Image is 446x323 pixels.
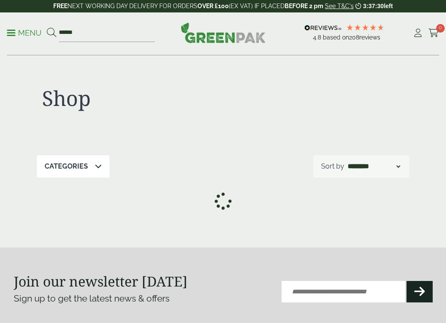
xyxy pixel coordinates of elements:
[14,292,202,305] p: Sign up to get the latest news & offers
[45,161,88,172] p: Categories
[428,27,439,39] a: 0
[349,34,359,41] span: 208
[304,25,342,31] img: REVIEWS.io
[346,24,385,31] div: 4.79 Stars
[53,3,67,9] strong: FREE
[346,161,402,172] select: Shop order
[325,3,354,9] a: See T&C's
[14,272,188,290] strong: Join our newsletter [DATE]
[384,3,393,9] span: left
[436,24,445,33] span: 0
[428,29,439,37] i: Cart
[7,28,42,38] p: Menu
[321,161,344,172] p: Sort by
[363,3,384,9] span: 3:37:30
[7,28,42,36] a: Menu
[323,34,349,41] span: Based on
[285,3,323,9] strong: BEFORE 2 pm
[313,34,323,41] span: 4.8
[181,22,266,43] img: GreenPak Supplies
[42,86,218,111] h1: Shop
[359,34,380,41] span: reviews
[197,3,229,9] strong: OVER £100
[413,29,423,37] i: My Account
